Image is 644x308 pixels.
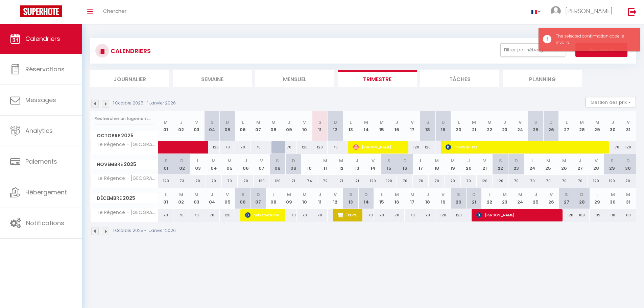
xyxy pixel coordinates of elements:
[579,158,581,164] abbr: J
[301,175,317,187] div: 74
[546,158,550,164] abbr: M
[245,209,281,221] span: herve westerloppe
[451,158,455,164] abbr: M
[358,209,374,221] div: 70
[241,191,244,198] abbr: S
[211,119,214,125] abbr: S
[244,158,247,164] abbr: J
[288,119,290,125] abbr: J
[173,188,189,209] th: 02
[190,175,206,187] div: 70
[389,188,405,209] th: 16
[472,119,476,125] abbr: M
[374,209,389,221] div: 70
[442,119,445,125] abbr: D
[318,191,321,198] abbr: J
[281,141,297,153] div: 70
[420,209,436,221] div: 70
[109,43,151,58] h3: CALENDRIERS
[312,141,328,153] div: 120
[204,209,220,221] div: 70
[211,191,213,198] abbr: J
[512,188,528,209] th: 24
[303,119,306,125] abbr: V
[493,175,508,187] div: 120
[374,111,389,141] th: 15
[420,188,436,209] th: 18
[556,154,572,175] th: 26
[559,188,574,209] th: 27
[339,158,343,164] abbr: M
[256,119,260,125] abbr: M
[508,154,524,175] th: 23
[451,111,467,141] th: 20
[381,154,397,175] th: 15
[358,188,374,209] th: 14
[235,188,251,209] th: 06
[604,175,620,187] div: 120
[297,141,312,153] div: 120
[493,154,508,175] th: 22
[500,43,565,57] button: Filtrer par hébergement
[405,209,420,221] div: 70
[451,188,467,209] th: 20
[254,175,269,187] div: 120
[318,119,321,125] abbr: S
[627,119,630,125] abbr: V
[611,158,614,164] abbr: S
[255,70,334,87] li: Mensuel
[212,158,216,164] abbr: M
[195,119,198,125] abbr: V
[90,70,169,87] li: Journalier
[190,154,206,175] th: 03
[550,191,553,198] abbr: V
[197,158,199,164] abbr: L
[435,111,451,141] th: 19
[165,191,167,198] abbr: L
[349,191,352,198] abbr: S
[25,157,57,166] span: Paiements
[158,111,174,141] th: 01
[220,209,235,221] div: 120
[220,188,235,209] th: 05
[228,158,232,164] abbr: M
[519,119,522,125] abbr: V
[466,188,482,209] th: 21
[334,119,337,125] abbr: D
[540,175,556,187] div: 70
[113,228,176,234] p: 1 Octobre 2025 - 1 Janvier 2026
[164,119,168,125] abbr: M
[588,154,604,175] th: 28
[580,119,584,125] abbr: M
[272,191,275,198] abbr: L
[620,188,636,209] th: 31
[426,191,429,198] abbr: J
[374,188,389,209] th: 15
[25,65,65,73] span: Réservations
[328,141,343,153] div: 70
[497,188,513,209] th: 23
[358,111,374,141] th: 14
[303,191,307,198] abbr: M
[620,111,636,141] th: 31
[226,191,229,198] abbr: V
[572,175,588,187] div: 70
[524,154,540,175] th: 24
[338,70,417,87] li: Trimestre
[472,191,476,198] abbr: D
[281,209,297,221] div: 70
[189,188,205,209] th: 03
[572,154,588,175] th: 27
[503,70,582,87] li: Planning
[206,154,222,175] th: 04
[543,188,559,209] th: 26
[556,175,572,187] div: 70
[595,158,598,164] abbr: V
[372,158,375,164] abbr: V
[559,111,574,141] th: 27
[222,154,238,175] th: 05
[420,70,499,87] li: Tâches
[338,209,358,221] span: [PERSON_NAME]
[292,158,295,164] abbr: D
[503,119,506,125] abbr: J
